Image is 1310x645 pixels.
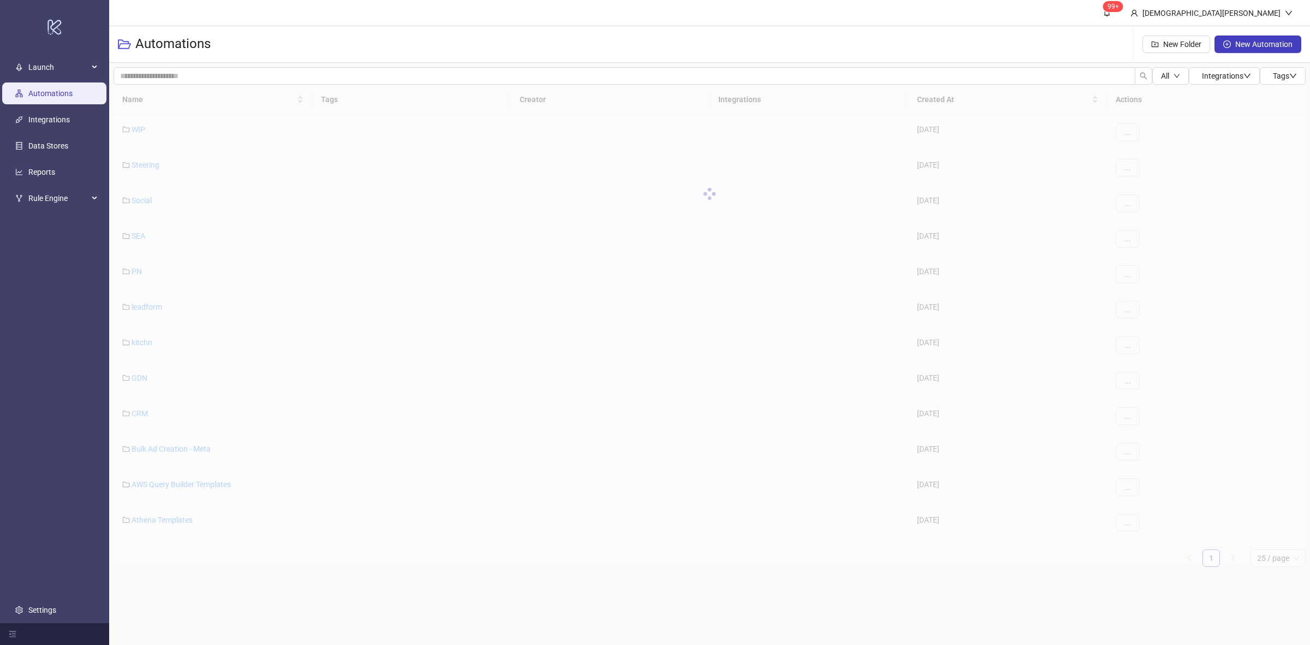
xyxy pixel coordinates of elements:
a: Data Stores [28,141,68,150]
span: plus-circle [1223,40,1231,48]
span: fork [15,194,23,202]
span: bell [1103,9,1111,16]
span: down [1174,73,1180,79]
span: Tags [1273,72,1297,80]
div: [DEMOGRAPHIC_DATA][PERSON_NAME] [1138,7,1285,19]
span: folder-open [118,38,131,51]
span: down [1289,72,1297,80]
span: Rule Engine [28,187,88,209]
span: All [1161,72,1169,80]
span: down [1285,9,1293,17]
span: user [1130,9,1138,17]
span: down [1243,72,1251,80]
button: Alldown [1152,67,1189,85]
span: Integrations [1202,72,1251,80]
span: New Automation [1235,40,1293,49]
a: Automations [28,89,73,98]
a: Settings [28,606,56,614]
button: Tagsdown [1260,67,1306,85]
span: rocket [15,63,23,71]
span: folder-add [1151,40,1159,48]
span: menu-fold [9,630,16,638]
a: Reports [28,168,55,176]
span: Launch [28,56,88,78]
span: New Folder [1163,40,1201,49]
h3: Automations [135,35,211,53]
a: Integrations [28,115,70,124]
button: Integrationsdown [1189,67,1260,85]
sup: 686 [1103,1,1123,12]
button: New Folder [1142,35,1210,53]
button: New Automation [1214,35,1301,53]
span: search [1140,72,1147,80]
